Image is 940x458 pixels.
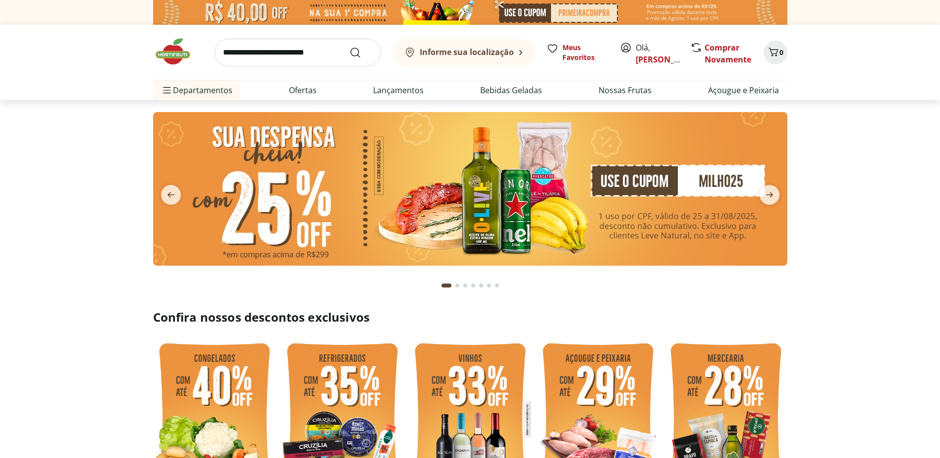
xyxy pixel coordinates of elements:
[599,84,652,96] a: Nossas Frutas
[477,274,485,297] button: Go to page 5 from fs-carousel
[708,84,779,96] a: Açougue e Peixaria
[161,78,173,102] button: Menu
[440,274,453,297] button: Current page from fs-carousel
[453,274,461,297] button: Go to page 2 from fs-carousel
[420,47,514,57] b: Informe sua localização
[349,47,373,58] button: Submit Search
[547,43,608,62] a: Meus Favoritos
[636,54,700,65] a: [PERSON_NAME]
[636,42,680,65] span: Olá,
[469,274,477,297] button: Go to page 4 from fs-carousel
[153,112,787,266] img: cupom
[779,48,783,57] span: 0
[461,274,469,297] button: Go to page 3 from fs-carousel
[289,84,317,96] a: Ofertas
[153,309,787,325] h2: Confira nossos descontos exclusivos
[161,78,232,102] span: Departamentos
[764,41,787,64] button: Carrinho
[215,39,381,66] input: search
[480,84,542,96] a: Bebidas Geladas
[752,185,787,205] button: next
[705,42,751,65] a: Comprar Novamente
[373,84,424,96] a: Lançamentos
[485,274,493,297] button: Go to page 6 from fs-carousel
[393,39,535,66] button: Informe sua localização
[153,185,189,205] button: previous
[153,37,203,66] img: Hortifruti
[562,43,608,62] span: Meus Favoritos
[493,274,501,297] button: Go to page 7 from fs-carousel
